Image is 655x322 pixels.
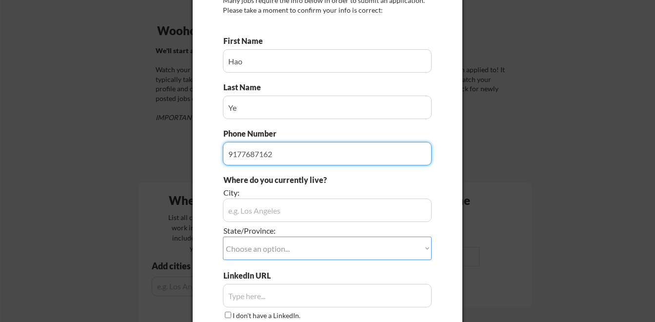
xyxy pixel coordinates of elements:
div: Last Name [223,82,271,93]
div: City: [223,187,377,198]
label: I don't have a LinkedIn. [233,311,300,320]
input: Type here... [223,284,432,307]
div: First Name [223,36,271,46]
input: Type here... [223,96,432,119]
div: Where do you currently live? [223,175,377,185]
div: Phone Number [223,128,282,139]
input: Type here... [223,49,432,73]
input: e.g. Los Angeles [223,199,432,222]
div: State/Province: [223,225,377,236]
div: LinkedIn URL [223,270,296,281]
input: Type here... [223,142,432,165]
